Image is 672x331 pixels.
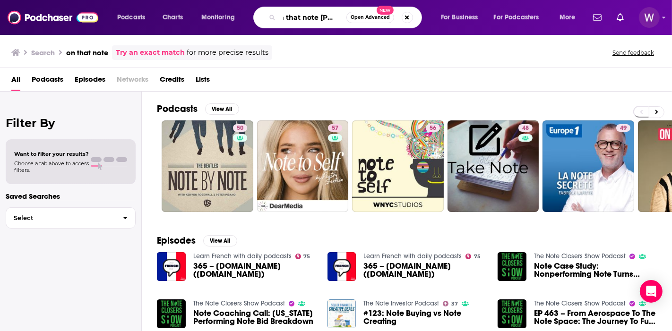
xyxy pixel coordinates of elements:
[157,252,186,281] img: 365 – Note2be.com (Note2be.com)
[543,120,634,212] a: 49
[363,309,486,325] a: #123: Note Buying vs Note Creating
[6,116,136,130] h2: Filter By
[163,11,183,24] span: Charts
[14,151,89,157] span: Want to filter your results?
[187,47,268,58] span: for more precise results
[327,252,356,281] img: 365 – Note2be.com (Note2be.com)
[205,103,239,115] button: View All
[295,254,310,259] a: 75
[443,301,458,306] a: 37
[157,103,198,115] h2: Podcasts
[346,12,394,23] button: Open AdvancedNew
[363,299,439,307] a: The Note Investor Podcast
[237,124,243,133] span: 50
[640,280,663,303] div: Open Intercom Messenger
[498,252,526,281] img: Note Case Study: Nonperforming Note Turns Performing
[363,262,486,278] a: 365 – Note2be.com (Note2be.com)
[620,124,627,133] span: 49
[162,120,253,212] a: 50
[426,124,440,132] a: 56
[117,11,145,24] span: Podcasts
[233,124,247,132] a: 50
[117,72,148,91] span: Networks
[201,11,235,24] span: Monitoring
[363,252,462,260] a: Learn French with daily podcasts
[639,7,660,28] span: Logged in as williammwhite
[156,10,189,25] a: Charts
[6,192,136,201] p: Saved Searches
[303,255,310,259] span: 75
[451,302,458,306] span: 37
[157,299,186,328] img: Note Coaching Call: Texas Performing Note Bid Breakdown
[377,6,394,15] span: New
[157,103,239,115] a: PodcastsView All
[352,120,444,212] a: 56
[465,254,481,259] a: 75
[639,7,660,28] img: User Profile
[494,11,539,24] span: For Podcasters
[193,252,292,260] a: Learn French with daily podcasts
[116,47,185,58] a: Try an exact match
[332,124,338,133] span: 57
[474,255,481,259] span: 75
[203,235,237,246] button: View All
[534,252,626,260] a: The Note Closers Show Podcast
[589,9,605,25] a: Show notifications dropdown
[363,262,486,278] span: 365 – [DOMAIN_NAME] ([DOMAIN_NAME])
[111,10,157,25] button: open menu
[279,10,346,25] input: Search podcasts, credits, & more...
[518,124,533,132] a: 48
[560,11,576,24] span: More
[75,72,105,91] a: Episodes
[157,235,237,246] a: EpisodesView All
[193,299,285,307] a: The Note Closers Show Podcast
[553,10,587,25] button: open menu
[66,48,108,57] h3: on that note
[534,262,657,278] a: Note Case Study: Nonperforming Note Turns Performing
[196,72,210,91] a: Lists
[160,72,184,91] a: Credits
[327,299,356,328] img: #123: Note Buying vs Note Creating
[6,215,115,221] span: Select
[31,48,55,57] h3: Search
[257,120,349,212] a: 57
[32,72,63,91] a: Podcasts
[534,299,626,307] a: The Note Closers Show Podcast
[11,72,20,91] a: All
[434,10,490,25] button: open menu
[195,10,247,25] button: open menu
[8,8,98,26] img: Podchaser - Follow, Share and Rate Podcasts
[610,49,657,57] button: Send feedback
[639,7,660,28] button: Show profile menu
[488,10,553,25] button: open menu
[262,7,431,28] div: Search podcasts, credits, & more...
[6,207,136,229] button: Select
[14,160,89,173] span: Choose a tab above to access filters.
[351,15,390,20] span: Open Advanced
[498,299,526,328] img: EP 463 – From Aerospace To The Note Space: The Journey To Full Time Note Investing with Note Mast...
[522,124,529,133] span: 48
[193,262,316,278] a: 365 – Note2be.com (Note2be.com)
[616,124,630,132] a: 49
[193,309,316,325] a: Note Coaching Call: Texas Performing Note Bid Breakdown
[193,309,316,325] span: Note Coaching Call: [US_STATE] Performing Note Bid Breakdown
[534,309,657,325] a: EP 463 – From Aerospace To The Note Space: The Journey To Full Time Note Investing with Note Mast...
[157,235,196,246] h2: Episodes
[448,120,539,212] a: 48
[441,11,478,24] span: For Business
[193,262,316,278] span: 365 – [DOMAIN_NAME] ([DOMAIN_NAME])
[430,124,436,133] span: 56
